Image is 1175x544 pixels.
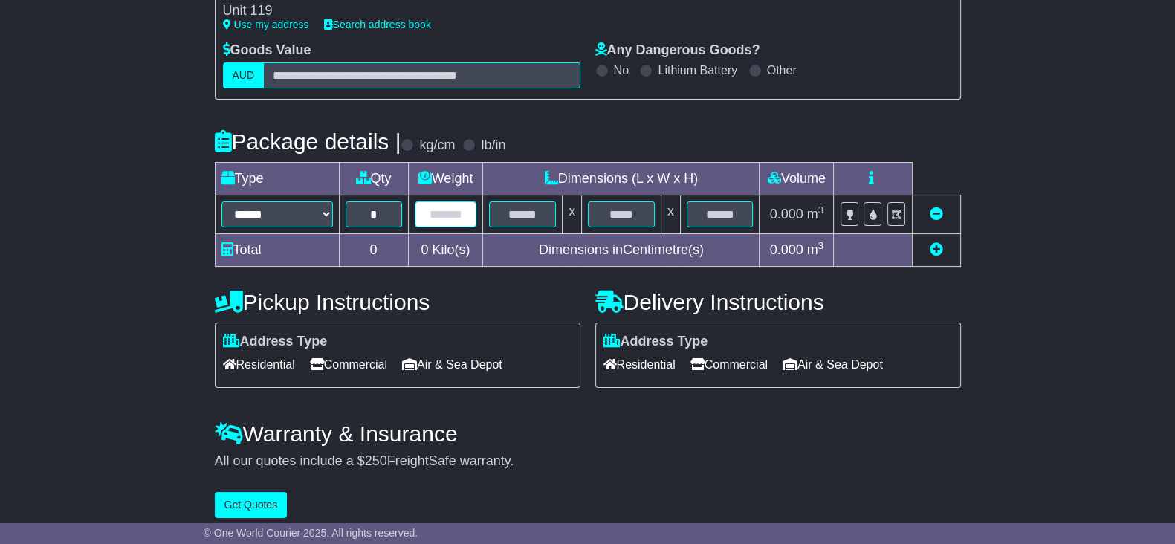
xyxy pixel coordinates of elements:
[408,162,483,195] td: Weight
[807,242,824,257] span: m
[595,42,760,59] label: Any Dangerous Goods?
[419,137,455,154] label: kg/cm
[614,63,629,77] label: No
[324,19,431,30] a: Search address book
[215,233,339,266] td: Total
[563,195,582,233] td: x
[223,42,311,59] label: Goods Value
[770,242,803,257] span: 0.000
[215,453,961,470] div: All our quotes include a $ FreightSafe warranty.
[658,63,737,77] label: Lithium Battery
[783,353,883,376] span: Air & Sea Depot
[603,334,708,350] label: Address Type
[483,233,760,266] td: Dimensions in Centimetre(s)
[818,240,824,251] sup: 3
[310,353,387,376] span: Commercial
[760,162,834,195] td: Volume
[223,19,309,30] a: Use my address
[770,207,803,221] span: 0.000
[402,353,502,376] span: Air & Sea Depot
[339,162,408,195] td: Qty
[223,3,553,19] div: Unit 119
[481,137,505,154] label: lb/in
[215,129,401,154] h4: Package details |
[365,453,387,468] span: 250
[223,353,295,376] span: Residential
[661,195,680,233] td: x
[215,162,339,195] td: Type
[204,527,418,539] span: © One World Courier 2025. All rights reserved.
[223,62,265,88] label: AUD
[818,204,824,216] sup: 3
[767,63,797,77] label: Other
[807,207,824,221] span: m
[603,353,676,376] span: Residential
[215,492,288,518] button: Get Quotes
[215,421,961,446] h4: Warranty & Insurance
[930,207,943,221] a: Remove this item
[223,334,328,350] label: Address Type
[595,290,961,314] h4: Delivery Instructions
[930,242,943,257] a: Add new item
[215,290,580,314] h4: Pickup Instructions
[408,233,483,266] td: Kilo(s)
[690,353,768,376] span: Commercial
[421,242,428,257] span: 0
[339,233,408,266] td: 0
[483,162,760,195] td: Dimensions (L x W x H)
